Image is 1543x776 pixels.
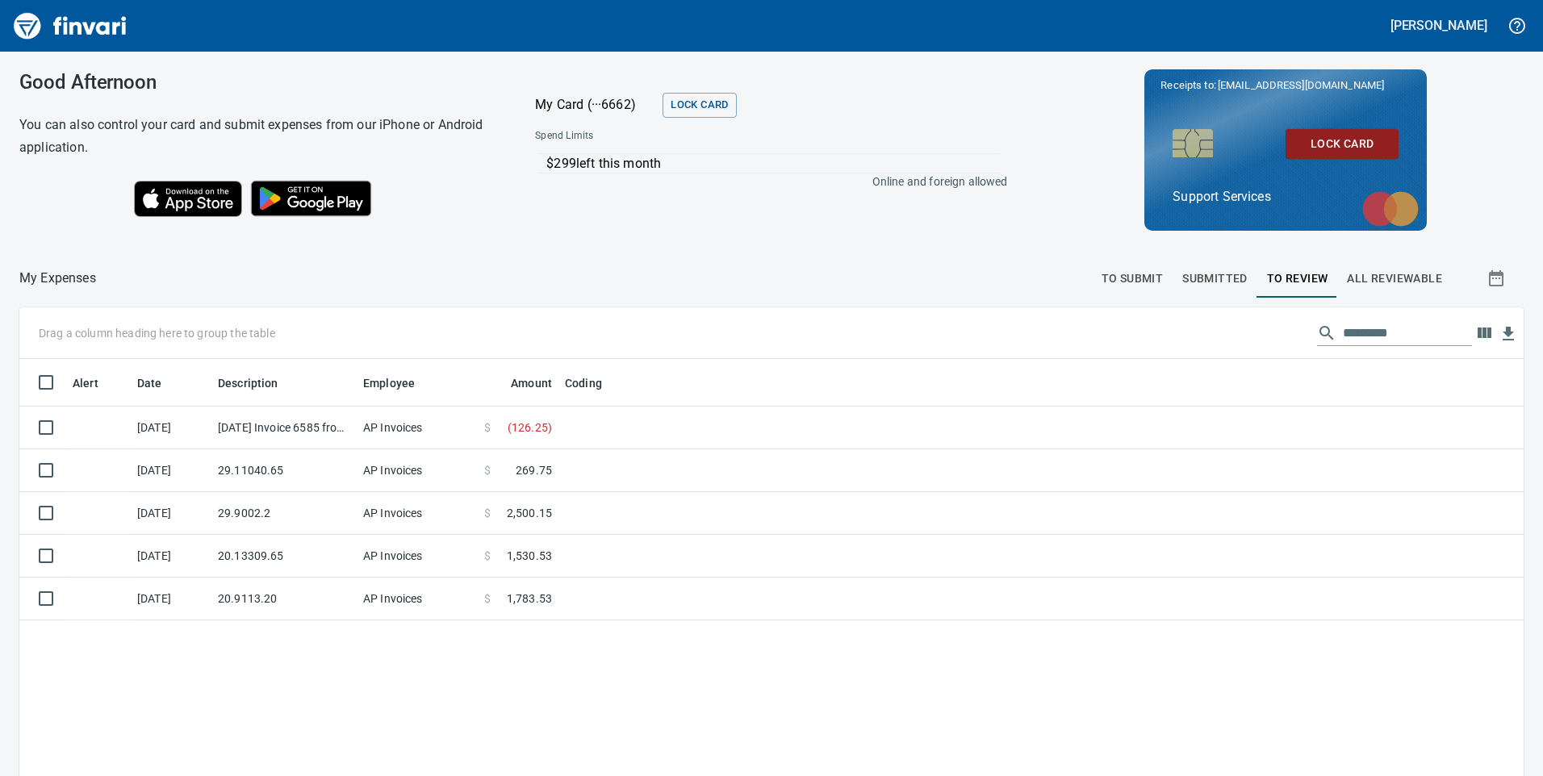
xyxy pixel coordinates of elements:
[211,492,357,535] td: 29.9002.2
[357,492,478,535] td: AP Invoices
[663,93,736,118] button: Lock Card
[19,269,96,288] p: My Expenses
[507,505,552,521] span: 2,500.15
[546,154,999,173] p: $299 left this month
[363,373,415,393] span: Employee
[565,373,602,393] span: Coding
[522,173,1007,190] p: Online and foreign allowed
[1496,322,1520,346] button: Download table
[507,548,552,564] span: 1,530.53
[507,590,552,607] span: 1,783.53
[1173,187,1399,207] p: Support Services
[511,373,552,393] span: Amount
[73,373,119,393] span: Alert
[1182,269,1248,289] span: Submitted
[1286,129,1399,159] button: Lock Card
[508,419,552,436] span: ( 126.25 )
[1472,321,1496,345] button: Choose columns to display
[357,449,478,492] td: AP Invoices
[357,407,478,449] td: AP Invoices
[1102,269,1164,289] span: To Submit
[1347,269,1442,289] span: All Reviewable
[357,535,478,578] td: AP Invoices
[1216,77,1386,93] span: [EMAIL_ADDRESS][DOMAIN_NAME]
[211,535,357,578] td: 20.13309.65
[535,128,799,144] span: Spend Limits
[218,373,299,393] span: Description
[211,449,357,492] td: 29.11040.65
[1160,77,1411,94] p: Receipts to:
[1472,259,1524,298] button: Show transactions within a particular date range
[131,578,211,620] td: [DATE]
[131,535,211,578] td: [DATE]
[218,373,278,393] span: Description
[1354,183,1427,235] img: mastercard.svg
[131,449,211,492] td: [DATE]
[134,181,242,217] img: Download on the App Store
[242,172,381,225] img: Get it on Google Play
[137,373,183,393] span: Date
[1386,13,1491,38] button: [PERSON_NAME]
[19,114,495,159] h6: You can also control your card and submit expenses from our iPhone or Android application.
[484,419,491,436] span: $
[131,407,211,449] td: [DATE]
[490,373,552,393] span: Amount
[516,462,552,478] span: 269.75
[484,548,491,564] span: $
[565,373,623,393] span: Coding
[671,96,728,115] span: Lock Card
[1390,17,1487,34] h5: [PERSON_NAME]
[484,590,491,607] span: $
[39,325,275,341] p: Drag a column heading here to group the table
[211,407,357,449] td: [DATE] Invoice 6585 from Mck Tool & Supply Inc (1-10644)
[137,373,162,393] span: Date
[357,578,478,620] td: AP Invoices
[535,95,656,115] p: My Card (···6662)
[211,578,357,620] td: 20.9113.20
[363,373,436,393] span: Employee
[19,71,495,94] h3: Good Afternoon
[1298,134,1386,154] span: Lock Card
[484,462,491,478] span: $
[1267,269,1328,289] span: To Review
[19,269,96,288] nav: breadcrumb
[10,6,131,45] img: Finvari
[131,492,211,535] td: [DATE]
[73,373,98,393] span: Alert
[484,505,491,521] span: $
